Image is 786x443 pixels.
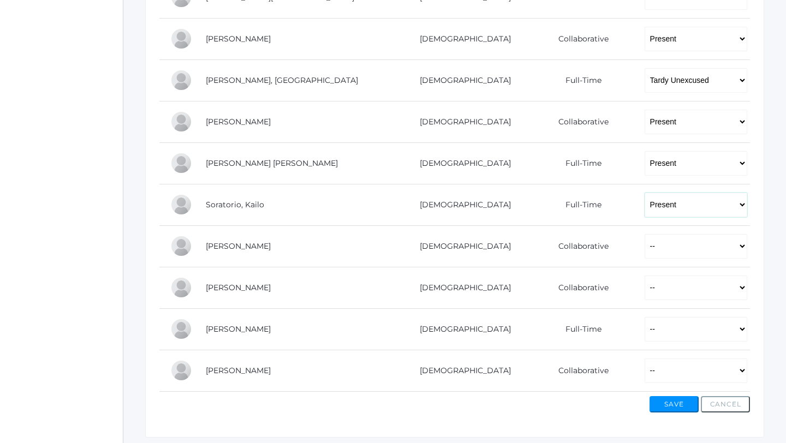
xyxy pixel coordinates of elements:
td: Full-Time [525,308,634,350]
a: [PERSON_NAME] [206,366,271,375]
td: [DEMOGRAPHIC_DATA] [397,350,525,391]
td: [DEMOGRAPHIC_DATA] [397,308,525,350]
td: Collaborative [525,267,634,308]
td: Collaborative [525,101,634,142]
td: [DEMOGRAPHIC_DATA] [397,18,525,59]
div: Siena Mikhail [170,69,192,91]
button: Save [650,396,699,412]
a: [PERSON_NAME] [206,283,271,292]
button: Cancel [701,396,750,412]
td: [DEMOGRAPHIC_DATA] [397,267,525,308]
div: Ian Serafini Pozzi [170,152,192,174]
div: Hadley Sponseller [170,235,192,257]
div: Cole McCollum [170,28,192,50]
div: Elias Zacharia [170,318,192,340]
td: [DEMOGRAPHIC_DATA] [397,101,525,142]
div: Shem Zeller [170,360,192,381]
td: [DEMOGRAPHIC_DATA] [397,142,525,184]
td: [DEMOGRAPHIC_DATA] [397,59,525,101]
td: [DEMOGRAPHIC_DATA] [397,225,525,267]
div: Vincent Scrudato [170,111,192,133]
a: [PERSON_NAME] [206,324,271,334]
td: Full-Time [525,142,634,184]
a: [PERSON_NAME], [GEOGRAPHIC_DATA] [206,75,358,85]
a: [PERSON_NAME] [206,241,271,251]
td: [DEMOGRAPHIC_DATA] [397,184,525,225]
a: [PERSON_NAME] [PERSON_NAME] [206,158,338,168]
div: Maxwell Tourje [170,277,192,298]
a: Soratorio, Kailo [206,200,264,209]
a: [PERSON_NAME] [206,117,271,127]
td: Full-Time [525,184,634,225]
div: Kailo Soratorio [170,194,192,215]
td: Collaborative [525,18,634,59]
td: Collaborative [525,350,634,391]
a: [PERSON_NAME] [206,34,271,44]
td: Collaborative [525,225,634,267]
td: Full-Time [525,59,634,101]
